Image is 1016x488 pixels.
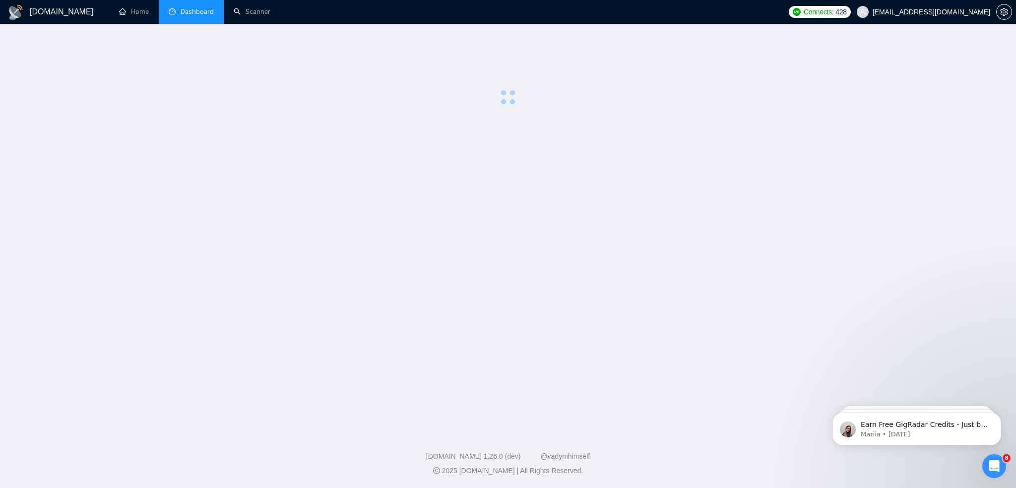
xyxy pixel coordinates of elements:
[169,8,176,15] span: dashboard
[426,452,521,460] a: [DOMAIN_NAME] 1.26.0 (dev)
[119,7,149,16] a: homeHome
[793,8,801,16] img: upwork-logo.png
[859,8,866,15] span: user
[181,7,214,16] span: Dashboard
[982,454,1006,478] iframe: Intercom live chat
[835,6,846,17] span: 428
[996,4,1012,20] button: setting
[433,467,440,474] span: copyright
[8,4,24,20] img: logo
[804,6,833,17] span: Connects:
[540,452,590,460] a: @vadymhimself
[997,8,1012,16] span: setting
[234,7,270,16] a: searchScanner
[1003,454,1011,462] span: 8
[8,466,1008,476] div: 2025 [DOMAIN_NAME] | All Rights Reserved.
[996,8,1012,16] a: setting
[818,392,1016,461] iframe: Intercom notifications message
